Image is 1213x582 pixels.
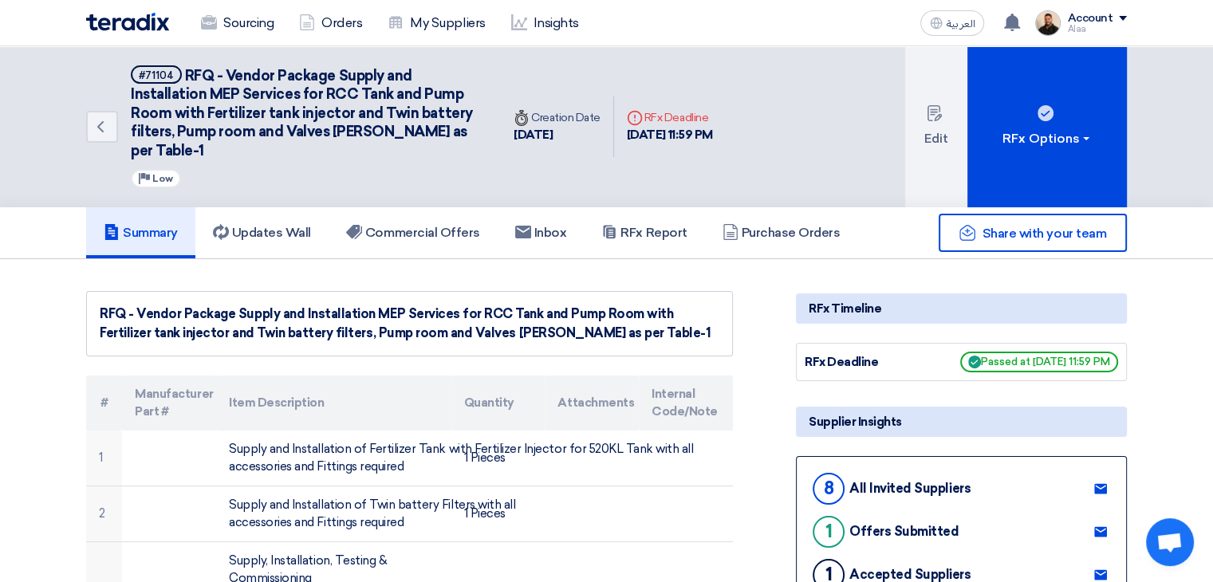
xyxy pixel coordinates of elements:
[796,293,1127,324] div: RFx Timeline
[329,207,498,258] a: Commercial Offers
[1067,12,1113,26] div: Account
[286,6,375,41] a: Orders
[705,207,858,258] a: Purchase Orders
[849,524,959,539] div: Offers Submitted
[100,305,719,343] div: RFQ - Vendor Package Supply and Installation MEP Services for RCC Tank and Pump Room with Fertili...
[498,207,585,258] a: Inbox
[545,376,639,431] th: Attachments
[584,207,704,258] a: RFx Report
[849,481,971,496] div: All Invited Suppliers
[451,376,545,431] th: Quantity
[639,376,733,431] th: Internal Code/Note
[796,407,1127,437] div: Supplier Insights
[86,207,195,258] a: Summary
[514,109,601,126] div: Creation Date
[946,18,975,29] span: العربية
[131,67,473,159] span: RFQ - Vendor Package Supply and Installation MEP Services for RCC Tank and Pump Room with Fertili...
[514,126,601,144] div: [DATE]
[122,376,216,431] th: Manufacturer Part #
[627,109,713,126] div: RFx Deadline
[723,225,841,241] h5: Purchase Orders
[139,70,174,81] div: #71104
[451,486,545,541] td: 1 Pieces
[86,431,122,486] td: 1
[813,473,845,505] div: 8
[983,226,1106,241] span: Share with your team
[346,225,480,241] h5: Commercial Offers
[86,486,122,541] td: 2
[1035,10,1061,36] img: MAA_1717931611039.JPG
[451,431,545,486] td: 1 Pieces
[188,6,286,41] a: Sourcing
[920,10,984,36] button: العربية
[375,6,498,41] a: My Suppliers
[967,46,1127,207] button: RFx Options
[1146,518,1194,566] a: Open chat
[86,13,169,31] img: Teradix logo
[1002,129,1093,148] div: RFx Options
[601,225,687,241] h5: RFx Report
[216,431,451,486] td: Supply and Installation of Fertilizer Tank with Fertilizer Injector for 520KL Tank with all acces...
[216,486,451,541] td: Supply and Installation of Twin battery Filters with all accessories and Fittings required
[152,173,173,184] span: Low
[515,225,567,241] h5: Inbox
[960,352,1118,372] span: Passed at [DATE] 11:59 PM
[86,376,122,431] th: #
[813,516,845,548] div: 1
[849,567,971,582] div: Accepted Suppliers
[1067,25,1127,33] div: Alaa
[498,6,592,41] a: Insights
[213,225,311,241] h5: Updates Wall
[104,225,178,241] h5: Summary
[216,376,451,431] th: Item Description
[195,207,329,258] a: Updates Wall
[131,65,482,160] h5: RFQ - Vendor Package Supply and Installation MEP Services for RCC Tank and Pump Room with Fertili...
[627,126,713,144] div: [DATE] 11:59 PM
[905,46,967,207] button: Edit
[805,353,924,372] div: RFx Deadline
